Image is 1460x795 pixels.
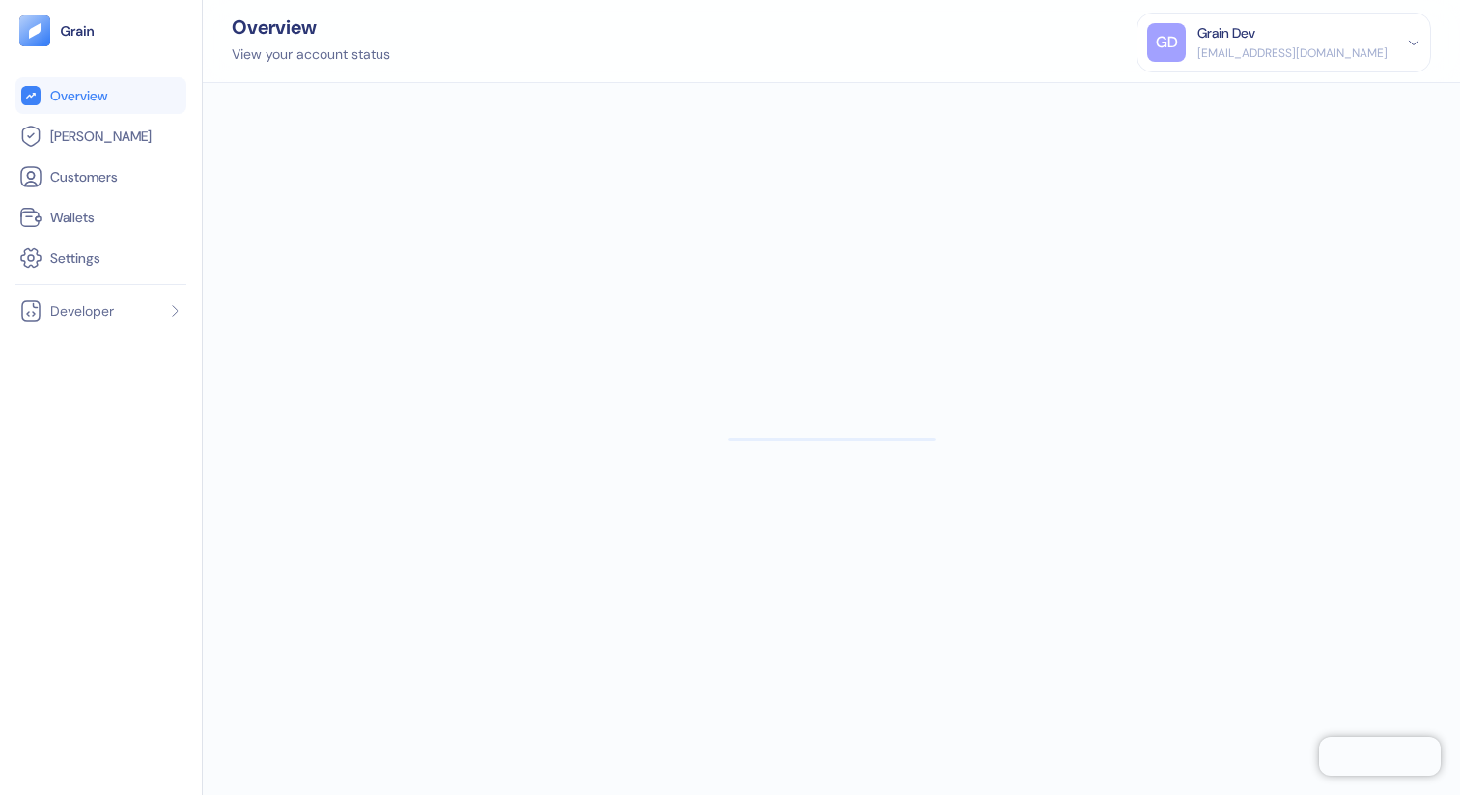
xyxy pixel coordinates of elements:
span: Customers [50,167,118,186]
span: Overview [50,86,107,105]
img: logo [60,24,96,38]
span: Wallets [50,208,95,227]
span: Settings [50,248,100,268]
a: Wallets [19,206,182,229]
div: Overview [232,17,390,37]
div: [EMAIL_ADDRESS][DOMAIN_NAME] [1197,44,1388,62]
span: [PERSON_NAME] [50,127,152,146]
iframe: Chatra live chat [1319,737,1441,776]
a: Settings [19,246,182,270]
a: Customers [19,165,182,188]
a: Overview [19,84,182,107]
img: logo-tablet-V2.svg [19,15,50,46]
div: Grain Dev [1197,23,1255,43]
span: Developer [50,301,114,321]
a: [PERSON_NAME] [19,125,182,148]
div: GD [1147,23,1186,62]
div: View your account status [232,44,390,65]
